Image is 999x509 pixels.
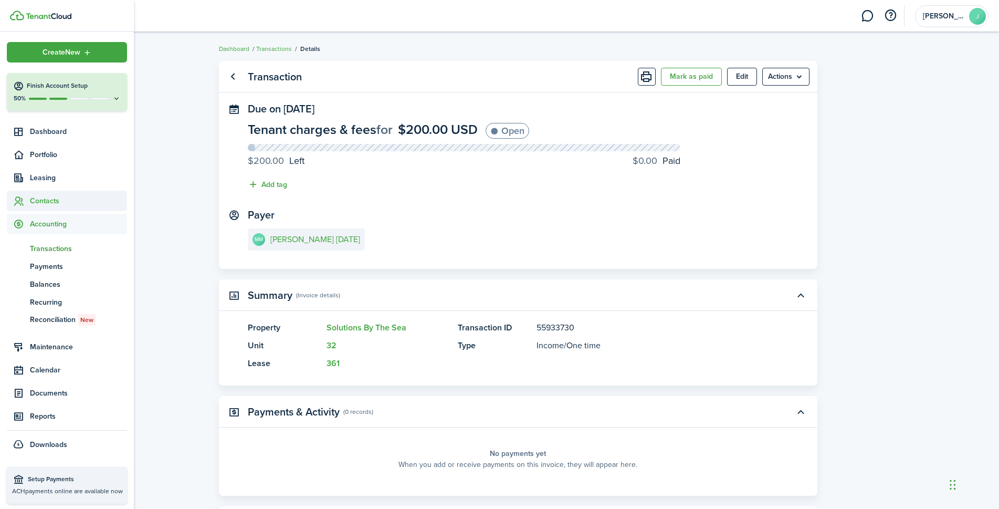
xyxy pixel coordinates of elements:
[30,341,127,352] span: Maintenance
[30,439,67,450] span: Downloads
[327,357,340,369] a: 361
[30,297,127,308] span: Recurring
[537,321,757,334] panel-main-description: 55933730
[10,11,24,20] img: TenantCloud
[458,339,531,352] panel-main-title: Type
[7,257,127,275] a: Payments
[30,219,127,230] span: Accounting
[248,101,314,117] span: Due on [DATE]
[248,357,321,370] panel-main-title: Lease
[486,123,529,139] status: Open
[253,233,265,246] avatar-text: MM
[7,466,127,504] a: Setup PaymentsACHpayments online are available now
[923,13,965,20] span: Joseph
[219,438,817,496] panel-main-body: Toggle accordion
[248,289,292,302] panel-main-title: Summary
[30,172,127,183] span: Leasing
[762,68,809,86] button: Open menu
[633,154,680,168] progress-caption-label: Paid
[248,339,321,352] panel-main-title: Unit
[248,406,340,418] panel-main-title: Payments & Activity
[248,71,302,83] panel-main-title: Transaction
[30,314,127,326] span: Reconciliation
[398,120,478,139] span: $200.00 USD
[376,120,393,139] span: for
[537,339,564,351] span: Income
[270,235,360,244] e-details-info-title: [PERSON_NAME] [DATE]
[762,68,809,86] menu-btn: Actions
[248,228,365,251] a: MM[PERSON_NAME] [DATE]
[300,44,320,54] span: Details
[30,279,127,290] span: Balances
[224,68,242,86] a: Go back
[13,94,26,103] p: 50%
[950,469,956,501] div: Drag
[7,406,127,427] a: Reports
[7,311,127,329] a: ReconciliationNew
[792,286,809,304] button: Toggle accordion
[30,126,127,137] span: Dashboard
[256,44,292,54] a: Transactions
[792,403,809,421] button: Toggle accordion
[7,293,127,311] a: Recurring
[327,321,406,334] a: Solutions By The Sea
[969,8,986,25] avatar-text: J
[248,209,275,221] panel-main-title: Payer
[30,411,127,422] span: Reports
[296,290,340,300] panel-main-subtitle: (Invoice details)
[824,396,999,509] iframe: Chat Widget
[490,448,546,459] panel-main-placeholder-title: No payments yet
[327,339,336,351] a: 32
[219,44,249,54] a: Dashboard
[248,321,321,334] panel-main-title: Property
[7,42,127,63] button: Open menu
[633,154,657,168] progress-caption-label-value: $0.00
[30,243,127,254] span: Transactions
[566,339,601,351] span: One time
[881,7,899,25] button: Open resource center
[248,154,304,168] progress-caption-label: Left
[857,3,877,29] a: Messaging
[30,365,127,376] span: Calendar
[12,486,122,496] p: ACH
[248,120,376,139] span: Tenant charges & fees
[248,154,284,168] progress-caption-label-value: $200.00
[7,73,127,111] button: Finish Account Setup50%
[30,261,127,272] span: Payments
[727,68,757,86] button: Edit
[398,459,637,470] panel-main-placeholder-description: When you add or receive payments on this invoice, they will appear here.
[30,388,127,399] span: Documents
[80,315,93,325] span: New
[30,195,127,206] span: Contacts
[27,81,121,90] h4: Finish Account Setup
[7,275,127,293] a: Balances
[30,149,127,160] span: Portfolio
[25,486,123,496] span: payments online are available now
[7,121,127,142] a: Dashboard
[26,13,71,19] img: TenantCloud
[661,68,722,86] button: Mark as paid
[248,179,287,191] button: Add tag
[537,339,757,352] panel-main-description: /
[638,68,656,86] button: Print
[43,49,80,56] span: Create New
[343,407,373,417] panel-main-subtitle: (0 records)
[458,321,531,334] panel-main-title: Transaction ID
[219,321,817,386] panel-main-body: Toggle accordion
[28,474,122,485] span: Setup Payments
[7,240,127,257] a: Transactions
